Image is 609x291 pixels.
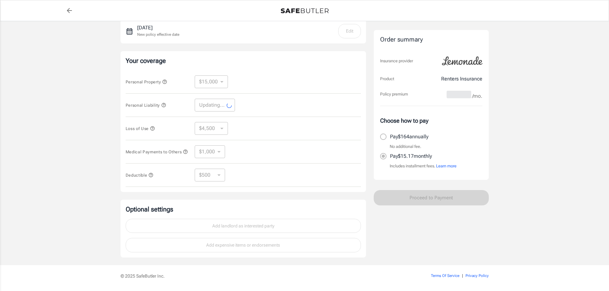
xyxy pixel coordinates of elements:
[472,92,482,101] span: /mo.
[390,143,421,150] p: No additional fee.
[390,133,428,141] p: Pay $164 annually
[126,205,361,214] p: Optional settings
[126,80,167,84] span: Personal Property
[126,27,133,35] svg: New policy start date
[380,116,482,125] p: Choose how to pay
[126,148,188,156] button: Medical Payments to Others
[380,76,394,82] p: Product
[436,163,457,169] button: Learn more
[462,273,463,278] span: |
[380,91,408,97] p: Policy premium
[380,35,482,44] div: Order summary
[431,273,459,278] a: Terms Of Service
[137,24,179,32] p: [DATE]
[137,32,179,37] p: New policy effective date
[63,4,76,17] a: back to quotes
[126,78,167,86] button: Personal Property
[465,273,489,278] a: Privacy Policy
[281,8,329,13] img: Back to quotes
[126,126,155,131] span: Loss of Use
[126,125,155,132] button: Loss of Use
[438,52,486,70] img: Lemonade
[390,163,457,169] p: Includes installment fees.
[441,75,482,83] p: Renters Insurance
[380,58,413,64] p: Insurance provider
[126,173,154,178] span: Deductible
[126,149,188,154] span: Medical Payments to Others
[390,152,432,160] p: Pay $15.17 monthly
[126,56,361,65] p: Your coverage
[126,103,166,108] span: Personal Liability
[126,171,154,179] button: Deductible
[126,101,166,109] button: Personal Liability
[121,273,395,279] p: © 2025 SafeButler Inc.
